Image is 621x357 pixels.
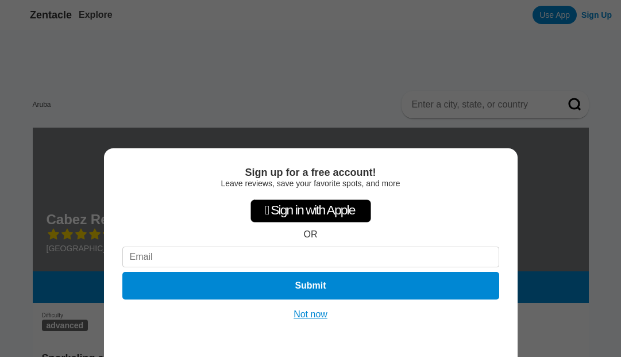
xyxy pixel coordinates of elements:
div: Sign in with Apple [250,199,371,222]
div: Sign up for a free account! [122,167,499,179]
input: Email [122,247,499,267]
button: Submit [122,272,499,300]
button: Not now [290,309,331,320]
div: OR [304,229,318,240]
div: Leave reviews, save your favorite spots, and more [122,179,499,188]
